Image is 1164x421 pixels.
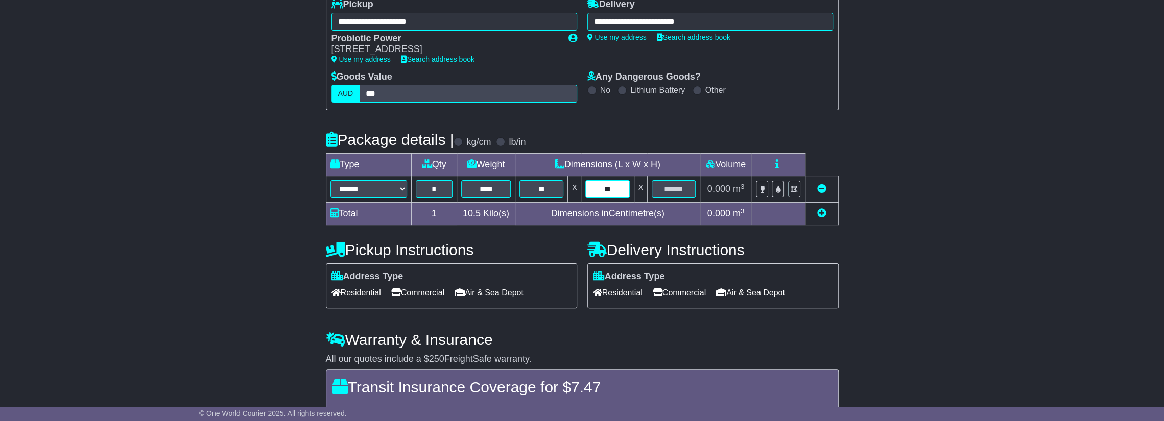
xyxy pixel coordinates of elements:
td: Qty [411,154,457,176]
a: Search address book [401,55,474,63]
div: All our quotes include a $ FreightSafe warranty. [326,354,839,365]
sup: 3 [741,207,745,215]
h4: Delivery Instructions [587,241,839,258]
span: Air & Sea Depot [716,285,785,301]
span: 250 [429,354,444,364]
a: Add new item [817,208,826,218]
td: x [634,176,647,203]
h4: Warranty & Insurance [326,331,839,348]
span: 7.47 [571,379,601,395]
td: 1 [411,203,457,225]
a: Use my address [331,55,391,63]
label: lb/in [509,137,526,148]
a: Remove this item [817,184,826,194]
td: Kilo(s) [457,203,515,225]
label: Goods Value [331,71,392,83]
span: 0.000 [707,184,730,194]
span: 0.000 [707,208,730,218]
label: Address Type [593,271,665,282]
td: x [568,176,581,203]
span: Residential [593,285,643,301]
td: Total [326,203,411,225]
a: Use my address [587,33,647,41]
h4: Transit Insurance Coverage for $ [332,379,832,395]
label: Lithium Battery [630,85,685,95]
label: Any Dangerous Goods? [587,71,701,83]
td: Dimensions (L x W x H) [515,154,700,176]
span: m [733,184,745,194]
span: Commercial [391,285,444,301]
span: m [733,208,745,218]
td: Type [326,154,411,176]
h4: Package details | [326,131,454,148]
span: © One World Courier 2025. All rights reserved. [199,409,347,417]
div: Probiotic Power [331,33,558,44]
td: Weight [457,154,515,176]
div: [STREET_ADDRESS] [331,44,558,55]
span: Residential [331,285,381,301]
label: kg/cm [466,137,491,148]
a: Search address book [657,33,730,41]
td: Volume [700,154,751,176]
h4: Pickup Instructions [326,241,577,258]
span: Air & Sea Depot [455,285,524,301]
td: Dimensions in Centimetre(s) [515,203,700,225]
sup: 3 [741,183,745,190]
label: No [600,85,610,95]
span: Commercial [653,285,706,301]
label: Other [705,85,726,95]
span: 10.5 [463,208,481,218]
label: AUD [331,85,360,103]
label: Address Type [331,271,403,282]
